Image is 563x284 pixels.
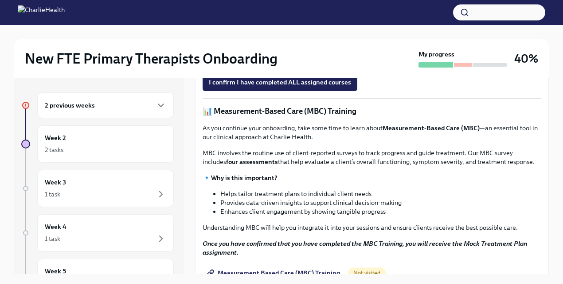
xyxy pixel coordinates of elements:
[209,78,351,87] span: I confirm I have completed ALL assigned courses
[45,177,66,187] h6: Week 3
[45,133,66,143] h6: Week 2
[45,100,95,110] h6: 2 previous weeks
[383,124,480,132] strong: Measurement-Based Care (MBC)
[21,214,174,252] a: Week 41 task
[203,148,541,166] p: MBC involves the routine use of client-reported surveys to track progress and guide treatment. Ou...
[45,234,60,243] div: 1 task
[220,189,541,198] li: Helps tailor treatment plans to individual client needs
[220,207,541,216] li: Enhances client engagement by showing tangible progress
[203,264,346,282] a: Measurement Based Care (MBC) Training
[45,145,63,154] div: 2 tasks
[209,268,340,277] span: Measurement Based Care (MBC) Training
[203,124,541,141] p: As you continue your onboarding, take some time to learn about —an essential tool in our clinical...
[25,50,278,68] h2: New FTE Primary Therapists Onboarding
[18,5,65,20] img: CharlieHealth
[203,240,527,256] strong: Once you have confirmed that you have completed the MBC Training, you will receive the Mock Treat...
[21,125,174,163] a: Week 22 tasks
[226,158,278,166] strong: four assessments
[45,190,60,199] div: 1 task
[418,50,454,59] strong: My progress
[21,170,174,207] a: Week 31 task
[220,198,541,207] li: Provides data-driven insights to support clinical decision-making
[203,173,541,182] p: 🔹
[203,73,357,91] button: I confirm I have completed ALL assigned courses
[203,223,541,232] p: Understanding MBC will help you integrate it into your sessions and ensure clients receive the be...
[37,92,174,118] div: 2 previous weeks
[203,106,541,116] p: 📊 Measurement-Based Care (MBC) Training
[348,270,386,276] span: Not visited
[211,174,278,182] strong: Why is this important?
[45,266,66,276] h6: Week 5
[514,51,538,67] h3: 40%
[45,222,66,232] h6: Week 4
